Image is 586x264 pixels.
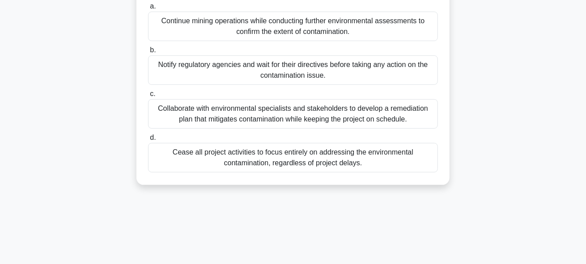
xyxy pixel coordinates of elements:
span: d. [150,134,156,141]
div: Notify regulatory agencies and wait for their directives before taking any action on the contamin... [148,55,438,85]
div: Cease all project activities to focus entirely on addressing the environmental contamination, reg... [148,143,438,172]
div: Continue mining operations while conducting further environmental assessments to confirm the exte... [148,12,438,41]
span: a. [150,2,156,10]
span: b. [150,46,156,54]
div: Collaborate with environmental specialists and stakeholders to develop a remediation plan that mi... [148,99,438,129]
span: c. [150,90,155,97]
